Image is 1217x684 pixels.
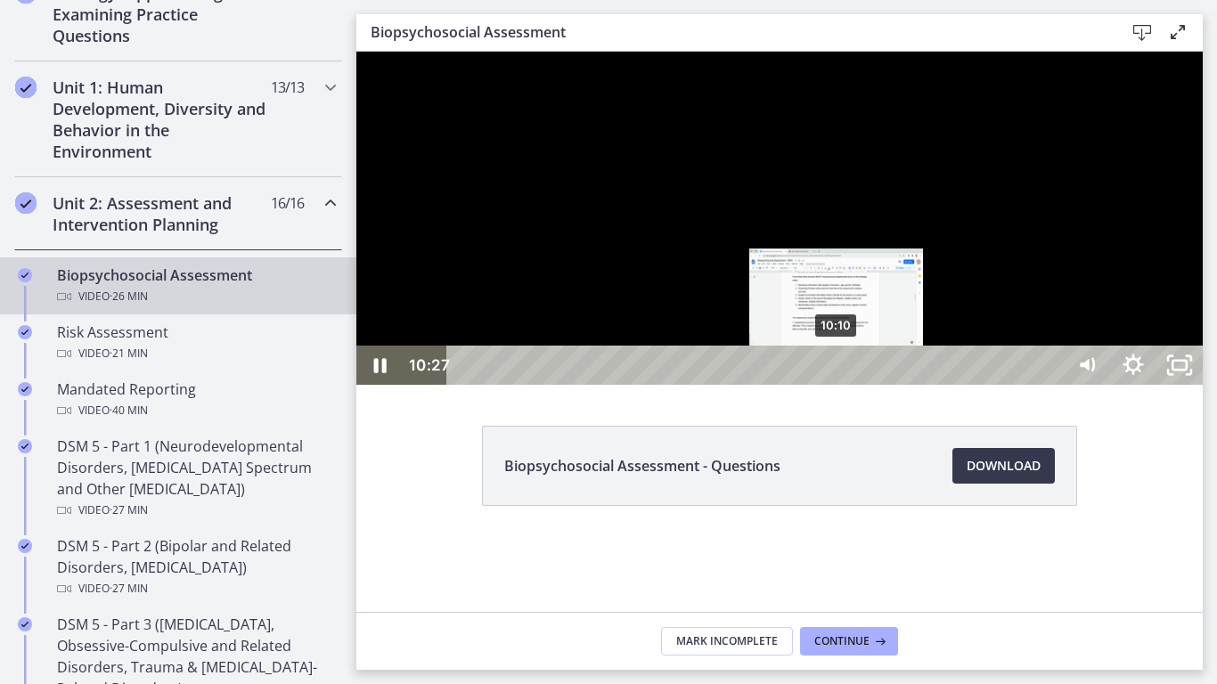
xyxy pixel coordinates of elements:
[57,578,335,599] div: Video
[53,192,270,235] h2: Unit 2: Assessment and Intervention Planning
[110,343,148,364] span: · 21 min
[18,539,32,553] i: Completed
[53,77,270,162] h2: Unit 1: Human Development, Diversity and Behavior in the Environment
[18,439,32,453] i: Completed
[110,500,148,521] span: · 27 min
[57,400,335,421] div: Video
[57,500,335,521] div: Video
[707,294,754,333] button: Mute
[371,21,1096,43] h3: Biopsychosocial Assessment
[57,379,335,421] div: Mandated Reporting
[504,455,780,476] span: Biopsychosocial Assessment - Questions
[57,343,335,364] div: Video
[18,325,32,339] i: Completed
[754,294,800,333] button: Show settings menu
[800,627,898,655] button: Continue
[57,286,335,307] div: Video
[110,400,148,421] span: · 40 min
[271,77,304,98] span: 13 / 13
[57,436,335,521] div: DSM 5 - Part 1 (Neurodevelopmental Disorders, [MEDICAL_DATA] Spectrum and Other [MEDICAL_DATA])
[57,322,335,364] div: Risk Assessment
[814,634,870,648] span: Continue
[800,294,846,333] button: Unfullscreen
[18,382,32,396] i: Completed
[271,192,304,214] span: 16 / 16
[15,192,37,214] i: Completed
[15,77,37,98] i: Completed
[18,617,32,631] i: Completed
[18,268,32,282] i: Completed
[661,627,793,655] button: Mark Incomplete
[676,634,778,648] span: Mark Incomplete
[57,265,335,307] div: Biopsychosocial Assessment
[952,448,1055,484] a: Download
[967,455,1041,476] span: Download
[110,286,148,307] span: · 26 min
[110,578,148,599] span: · 27 min
[356,52,1203,385] iframe: Video Lesson
[57,535,335,599] div: DSM 5 - Part 2 (Bipolar and Related Disorders, [MEDICAL_DATA])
